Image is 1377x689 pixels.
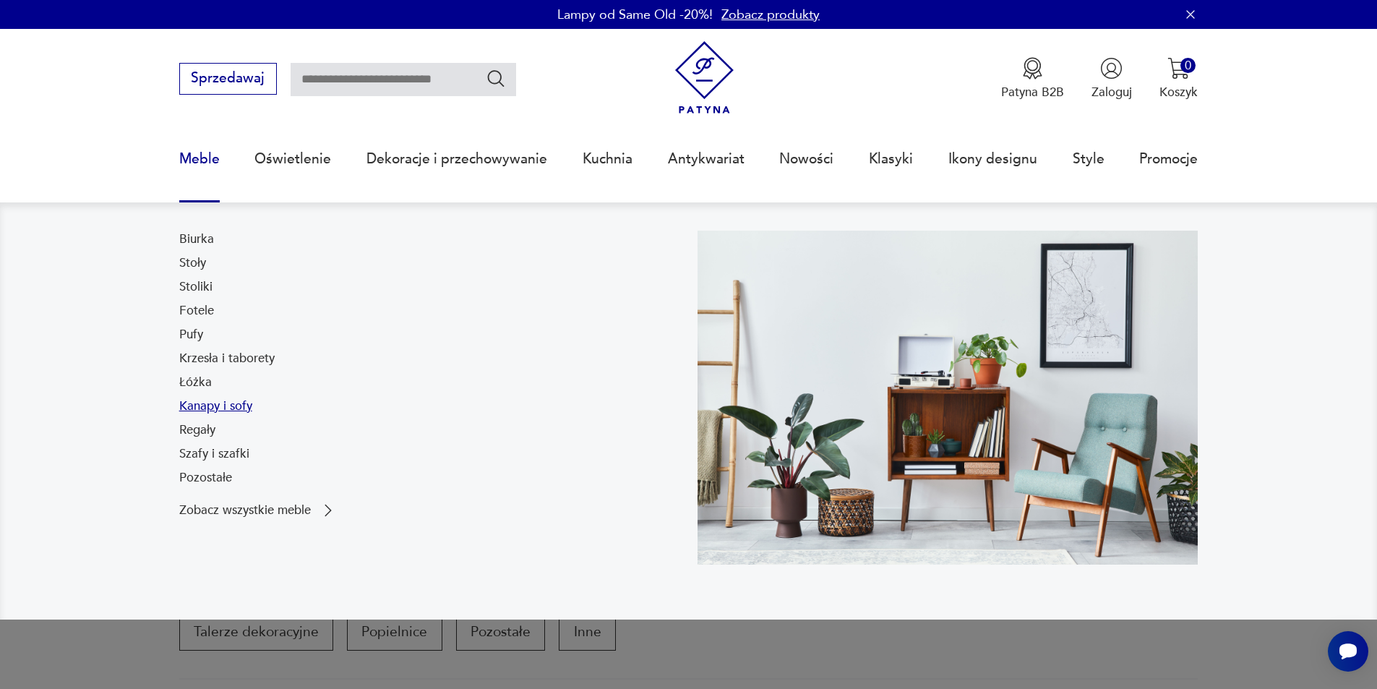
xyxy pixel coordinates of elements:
a: Promocje [1139,126,1198,192]
a: Biurka [179,231,214,248]
p: Koszyk [1159,84,1198,100]
a: Łóżka [179,374,212,391]
p: Zobacz wszystkie meble [179,505,311,516]
a: Meble [179,126,220,192]
a: Antykwariat [668,126,745,192]
button: 0Koszyk [1159,57,1198,100]
a: Nowości [779,126,833,192]
button: Sprzedawaj [179,63,277,95]
p: Zaloguj [1091,84,1132,100]
button: Patyna B2B [1001,57,1064,100]
a: Zobacz produkty [721,6,820,24]
a: Szafy i szafki [179,445,249,463]
button: Szukaj [486,68,507,89]
a: Stoliki [179,278,213,296]
a: Pufy [179,326,203,343]
button: Zaloguj [1091,57,1132,100]
div: 0 [1180,58,1196,73]
img: Ikonka użytkownika [1100,57,1123,80]
a: Style [1073,126,1104,192]
a: Sprzedawaj [179,74,277,85]
iframe: Smartsupp widget button [1328,631,1368,672]
a: Fotele [179,302,214,320]
a: Kuchnia [583,126,632,192]
a: Oświetlenie [254,126,331,192]
img: 969d9116629659dbb0bd4e745da535dc.jpg [698,231,1198,565]
a: Pozostałe [179,469,232,487]
a: Klasyki [869,126,913,192]
p: Patyna B2B [1001,84,1064,100]
a: Stoły [179,254,206,272]
a: Regały [179,421,215,439]
img: Patyna - sklep z meblami i dekoracjami vintage [668,41,741,114]
img: Ikona medalu [1021,57,1044,80]
a: Dekoracje i przechowywanie [366,126,547,192]
a: Zobacz wszystkie meble [179,502,337,519]
p: Lampy od Same Old -20%! [557,6,713,24]
a: Krzesła i taborety [179,350,275,367]
a: Kanapy i sofy [179,398,252,415]
img: Ikona koszyka [1167,57,1190,80]
a: Ikona medaluPatyna B2B [1001,57,1064,100]
a: Ikony designu [948,126,1037,192]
